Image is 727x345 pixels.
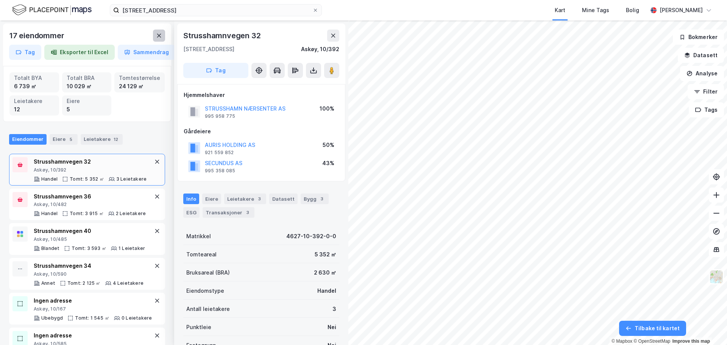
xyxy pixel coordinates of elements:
div: 995 358 085 [205,168,235,174]
div: 12 [112,136,120,143]
div: Tomtestørrelse [119,74,160,82]
div: 995 958 775 [205,113,235,119]
div: 50% [323,140,334,150]
div: Tomt: 5 352 ㎡ [70,176,104,182]
button: Tags [689,102,724,117]
iframe: Chat Widget [689,309,727,345]
div: Totalt BRA [67,74,107,82]
img: logo.f888ab2527a4732fd821a326f86c7f29.svg [12,3,92,17]
button: Datasett [678,48,724,63]
div: Askøy, 10/392 [301,45,339,54]
div: 6 739 ㎡ [14,82,55,91]
div: ESG [183,207,200,218]
div: Bruksareal (BRA) [186,268,230,277]
div: Kontrollprogram for chat [689,309,727,345]
div: Leietakere [224,194,266,204]
div: 2 630 ㎡ [314,268,336,277]
button: Tag [183,63,248,78]
div: 921 559 852 [205,150,234,156]
div: Askøy, 10/167 [34,306,152,312]
div: Strusshamnvegen 36 [34,192,146,201]
div: 12 [14,105,55,114]
div: Eiendommer [9,134,47,145]
div: Leietakere [81,134,123,145]
div: Matrikkel [186,232,211,241]
div: Askøy, 10/590 [34,271,144,277]
div: 0 Leietakere [122,315,152,321]
div: 2 Leietakere [116,211,146,217]
div: Strusshamnvegen 40 [34,226,145,236]
div: Mine Tags [582,6,609,15]
div: Tomt: 3 915 ㎡ [70,211,104,217]
div: Eiendomstype [186,286,224,295]
div: Annet [41,280,55,286]
input: Søk på adresse, matrikkel, gårdeiere, leietakere eller personer [119,5,312,16]
div: [PERSON_NAME] [660,6,703,15]
div: Askøy, 10/485 [34,236,145,242]
div: Tomt: 1 545 ㎡ [75,315,109,321]
a: OpenStreetMap [633,339,670,344]
div: 100% [320,104,334,113]
div: 3 [256,195,263,203]
div: Kart [555,6,565,15]
div: Strusshamnvegen 32 [34,157,147,166]
div: Antall leietakere [186,304,230,314]
div: Bolig [626,6,639,15]
div: Gårdeiere [184,127,339,136]
div: Hjemmelshaver [184,91,339,100]
div: Askøy, 10/392 [34,167,147,173]
div: 4627-10-392-0-0 [286,232,336,241]
div: Blandet [41,245,59,251]
div: Leietakere [14,97,55,105]
div: 5 [67,105,107,114]
div: 3 [332,304,336,314]
div: 1 Leietaker [119,245,145,251]
img: Z [709,270,724,284]
div: 17 eiendommer [9,30,66,42]
div: 3 [318,195,326,203]
div: Handel [317,286,336,295]
div: 5 352 ㎡ [315,250,336,259]
div: Eiere [202,194,221,204]
div: Ubebygd [41,315,63,321]
div: Eiere [50,134,78,145]
div: 10 029 ㎡ [67,82,107,91]
button: Sammendrag [118,45,175,60]
div: Tomteareal [186,250,217,259]
div: Transaksjoner [203,207,254,218]
a: Mapbox [612,339,632,344]
div: [STREET_ADDRESS] [183,45,234,54]
button: Analyse [680,66,724,81]
div: 5 [67,136,75,143]
div: 24 129 ㎡ [119,82,160,91]
div: Datasett [269,194,298,204]
div: Nei [328,323,336,332]
div: 3 [244,209,251,216]
div: Strusshamnvegen 34 [34,261,144,270]
div: 43% [322,159,334,168]
button: Filter [688,84,724,99]
div: Bygg [301,194,329,204]
div: Ingen adresse [34,296,152,305]
div: Punktleie [186,323,211,332]
div: Ingen adresse [34,331,151,340]
button: Tilbake til kartet [619,321,686,336]
div: Tomt: 3 593 ㎡ [72,245,106,251]
div: Handel [41,211,58,217]
div: Info [183,194,199,204]
button: Tag [9,45,41,60]
div: Eiere [67,97,107,105]
a: Improve this map [672,339,710,344]
div: 3 Leietakere [116,176,147,182]
div: Totalt BYA [14,74,55,82]
div: Tomt: 2 125 ㎡ [67,280,101,286]
div: Strusshamnvegen 32 [183,30,262,42]
div: Askøy, 10/482 [34,201,146,208]
button: Eksporter til Excel [44,45,115,60]
button: Bokmerker [673,30,724,45]
div: 4 Leietakere [113,280,144,286]
div: Handel [41,176,58,182]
